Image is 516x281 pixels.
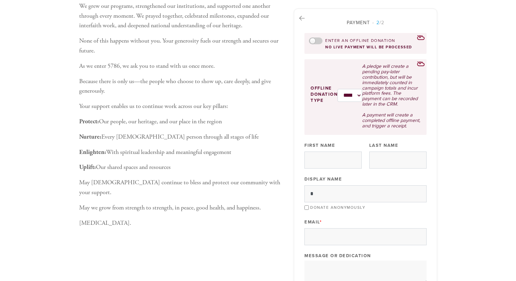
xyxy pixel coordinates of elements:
p: Every [DEMOGRAPHIC_DATA] person through all stages of life [79,132,283,142]
p: Your support enables us to continue work across our key pillars: [79,102,283,111]
label: Display Name [304,176,342,182]
b: Protect: [79,118,99,125]
p: Because there is only us—the people who choose to show up, care deeply, and give generously. [79,77,283,96]
label: Last Name [369,142,399,149]
b: Uplift: [79,163,96,171]
span: 2 [376,20,379,26]
p: A pledge will create a pending pay-later contribution, but will be immediately counted in campaig... [362,64,420,107]
div: no live payment will be processed [309,45,422,49]
label: Email [304,219,322,225]
p: May [DEMOGRAPHIC_DATA] continue to bless and protect our community with your support. [79,178,283,198]
p: None of this happens without you. Your generosity fuels our strength and secures our future. [79,36,283,56]
p: As we enter 5786, we ask you to stand with us once more. [79,61,283,71]
label: Enter an offline donation [325,38,395,44]
p: With spiritual leadership and meaningful engagement [79,147,283,157]
label: First Name [304,142,335,149]
p: Our shared spaces and resources [79,162,283,172]
label: Message or dedication [304,253,371,259]
p: [MEDICAL_DATA]. [79,218,283,228]
p: Our people, our heritage, and our place in the region [79,117,283,127]
p: May we grow from strength to strength, in peace, good health, and happiness. [79,203,283,213]
span: This field is required. [320,219,322,225]
p: We grew our programs, strengthened our institutions, and supported one another through every mome... [79,1,283,31]
span: /2 [372,20,384,26]
b: Enlighten: [79,148,106,156]
div: Payment [304,19,427,26]
p: A payment will create a completed offline payment, and trigger a receipt. [362,112,420,129]
b: Nurture: [79,133,101,141]
label: Offline donation type [311,85,338,104]
label: Donate Anonymously [310,205,365,210]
